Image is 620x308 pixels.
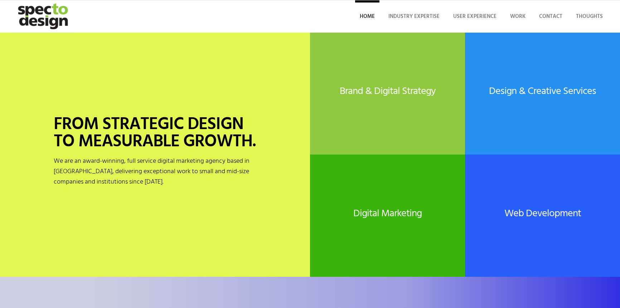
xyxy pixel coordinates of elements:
[384,0,444,33] a: Industry Expertise
[54,156,256,187] p: We are an award-winning, full service digital marketing agency based in [GEOGRAPHIC_DATA], delive...
[576,12,603,21] span: Thoughts
[355,0,379,33] a: Home
[360,12,375,21] span: Home
[465,86,620,97] h2: Design & Creative Services
[571,0,607,33] a: Thoughts
[13,0,75,33] img: specto-logo-2020
[539,12,562,21] span: Contact
[504,205,581,222] a: Web Development
[449,0,501,33] a: User Experience
[510,12,525,21] span: Work
[505,0,530,33] a: Work
[453,12,497,21] span: User Experience
[310,208,465,219] h2: Digital Marketing
[54,116,256,151] h1: FROM STRATEGIC DESIGN TO MEASURABLE GROWTH.
[310,86,465,97] h2: Brand & Digital Strategy
[388,12,440,21] span: Industry Expertise
[534,0,567,33] a: Contact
